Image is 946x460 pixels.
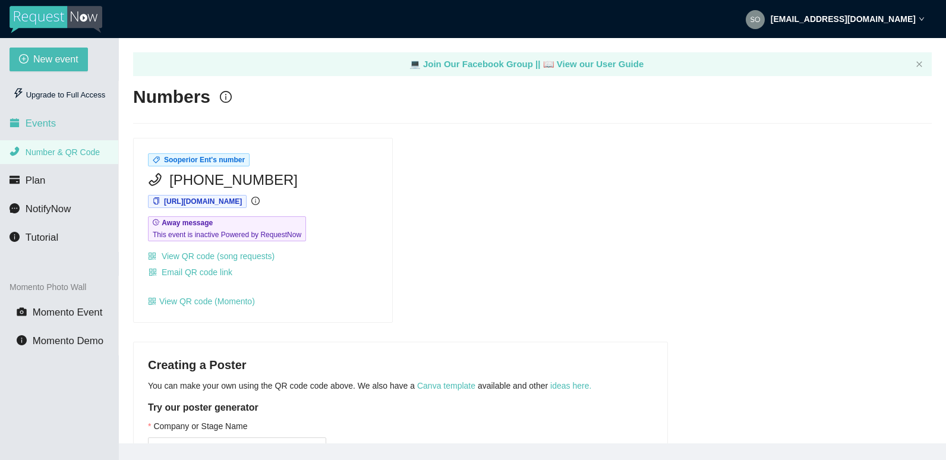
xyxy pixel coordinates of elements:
[26,118,56,129] span: Events
[26,203,71,215] span: NotifyNow
[153,156,160,163] span: tag
[33,307,103,318] span: Momento Event
[162,219,213,227] b: Away message
[148,437,326,456] input: Company or Stage Name
[746,10,765,29] img: 0abe622e72309a12827c7947e0cdebb5
[771,14,916,24] strong: [EMAIL_ADDRESS][DOMAIN_NAME]
[33,52,78,67] span: New event
[148,379,653,392] p: You can make your own using the QR code code above. We also have a available and other
[10,203,20,213] span: message
[916,61,923,68] button: close
[10,83,109,107] div: Upgrade to Full Access
[26,147,100,157] span: Number & QR Code
[13,88,24,99] span: thunderbolt
[251,197,260,205] span: info-circle
[409,59,421,69] span: laptop
[149,268,157,278] span: qrcode
[148,420,247,433] label: Company or Stage Name
[169,169,298,191] span: [PHONE_NUMBER]
[162,266,232,279] span: Email QR code link
[153,229,301,241] span: This event is inactive Powered by RequestNow
[19,54,29,65] span: plus-circle
[164,156,245,164] span: Sooperior Ent's number
[10,146,20,156] span: phone
[153,219,160,226] span: field-time
[17,335,27,345] span: info-circle
[550,381,591,390] a: ideas here.
[148,297,255,306] a: qrcodeView QR code (Momento)
[17,307,27,317] span: camera
[543,59,554,69] span: laptop
[543,59,644,69] a: laptop View our User Guide
[10,232,20,242] span: info-circle
[26,232,58,243] span: Tutorial
[417,381,475,390] a: Canva template
[919,16,925,22] span: down
[148,401,653,415] h5: Try our poster generator
[164,197,242,206] span: [URL][DOMAIN_NAME]
[148,172,162,187] span: phone
[148,297,156,305] span: qrcode
[10,175,20,185] span: credit-card
[220,91,232,103] span: info-circle
[148,357,653,373] h4: Creating a Poster
[148,252,156,260] span: qrcode
[133,85,210,109] h2: Numbers
[409,59,543,69] a: laptop Join Our Facebook Group ||
[10,6,102,33] img: RequestNow
[10,48,88,71] button: plus-circleNew event
[148,251,275,261] a: qrcode View QR code (song requests)
[153,197,160,204] span: copy
[148,263,233,282] button: qrcodeEmail QR code link
[26,175,46,186] span: Plan
[10,118,20,128] span: calendar
[33,335,103,346] span: Momento Demo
